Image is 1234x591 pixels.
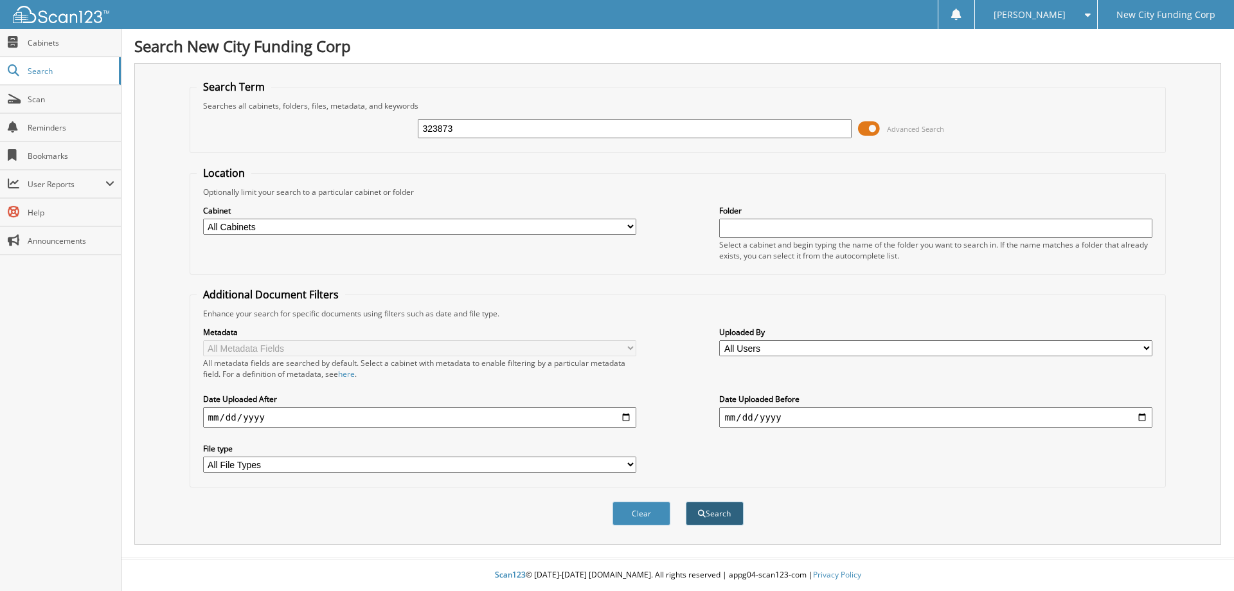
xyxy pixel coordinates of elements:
h1: Search New City Funding Corp [134,35,1221,57]
label: Folder [719,205,1152,216]
span: User Reports [28,179,105,190]
legend: Location [197,166,251,180]
div: Optionally limit your search to a particular cabinet or folder [197,186,1159,197]
span: Help [28,207,114,218]
legend: Additional Document Filters [197,287,345,302]
label: Uploaded By [719,327,1152,338]
span: Scan [28,94,114,105]
span: Search [28,66,112,77]
span: [PERSON_NAME] [994,11,1066,19]
input: start [203,407,636,428]
legend: Search Term [197,80,271,94]
input: end [719,407,1152,428]
span: Scan123 [495,569,526,580]
button: Search [686,502,744,525]
span: Cabinets [28,37,114,48]
label: Metadata [203,327,636,338]
button: Clear [613,502,670,525]
label: File type [203,443,636,454]
img: scan123-logo-white.svg [13,6,109,23]
label: Cabinet [203,205,636,216]
a: here [338,368,355,379]
span: Bookmarks [28,150,114,161]
div: Select a cabinet and begin typing the name of the folder you want to search in. If the name match... [719,239,1152,261]
label: Date Uploaded After [203,394,636,405]
a: Privacy Policy [813,569,861,580]
div: Searches all cabinets, folders, files, metadata, and keywords [197,100,1159,111]
div: © [DATE]-[DATE] [DOMAIN_NAME]. All rights reserved | appg04-scan123-com | [121,559,1234,591]
label: Date Uploaded Before [719,394,1152,405]
div: Enhance your search for specific documents using filters such as date and file type. [197,308,1159,319]
span: New City Funding Corp [1116,11,1215,19]
span: Announcements [28,235,114,246]
span: Advanced Search [887,124,944,134]
span: Reminders [28,122,114,133]
div: All metadata fields are searched by default. Select a cabinet with metadata to enable filtering b... [203,358,636,379]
